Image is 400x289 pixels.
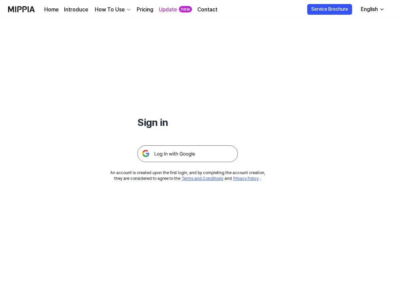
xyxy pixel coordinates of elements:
[182,176,223,181] a: Terms and Conditions
[110,170,265,182] div: An account is created upon the first login, and by completing the account creation, they are cons...
[307,4,352,15] button: Service Brochure
[137,115,238,129] h1: Sign in
[355,3,389,16] button: English
[197,6,217,14] a: Contact
[93,6,126,14] div: How To Use
[359,5,379,13] div: English
[44,6,59,14] a: Home
[137,6,153,14] a: Pricing
[93,6,131,14] button: How To Use
[179,6,192,13] div: new
[137,145,238,162] img: 구글 로그인 버튼
[64,6,88,14] a: Introduce
[159,6,177,14] a: Update
[233,176,259,181] a: Privacy Policy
